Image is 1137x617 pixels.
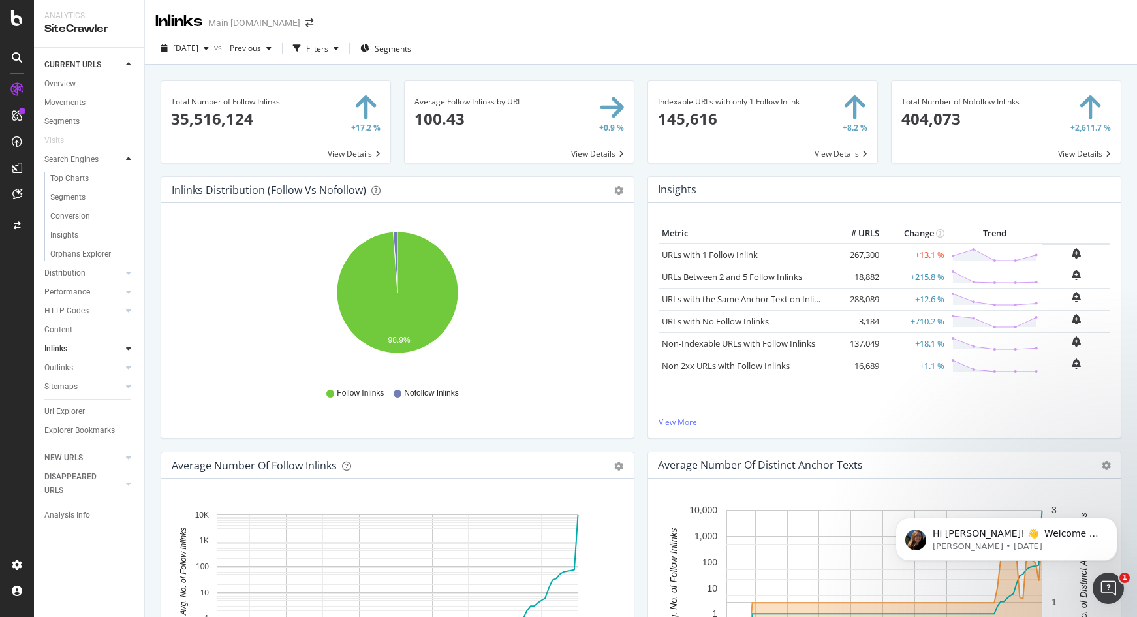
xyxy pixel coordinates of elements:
[44,285,122,299] a: Performance
[662,249,758,261] a: URLs with 1 Follow Inlink
[50,210,135,223] a: Conversion
[50,172,135,185] a: Top Charts
[214,42,225,53] span: vs
[44,58,122,72] a: CURRENT URLS
[44,153,99,166] div: Search Engines
[195,511,209,520] text: 10K
[44,323,72,337] div: Content
[44,361,122,375] a: Outlinks
[225,38,277,59] button: Previous
[172,459,337,472] div: Average Number of Follow Inlinks
[830,355,882,377] td: 16,689
[44,285,90,299] div: Performance
[44,266,86,280] div: Distribution
[659,224,830,244] th: Metric
[44,134,64,148] div: Visits
[155,10,203,33] div: Inlinks
[702,557,718,567] text: 100
[44,509,90,522] div: Analysis Info
[662,338,815,349] a: Non-Indexable URLs with Follow Inlinks
[659,417,1110,428] a: View More
[44,424,115,437] div: Explorer Bookmarks
[44,10,134,22] div: Analytics
[830,288,882,310] td: 288,089
[196,562,209,571] text: 100
[1072,314,1081,324] div: bell-plus
[44,96,135,110] a: Movements
[44,380,122,394] a: Sitemaps
[404,388,458,399] span: Nofollow Inlinks
[388,336,411,345] text: 98.9%
[44,342,122,356] a: Inlinks
[658,456,863,474] h4: Average Number of Distinct Anchor Texts
[44,153,122,166] a: Search Engines
[1072,292,1081,302] div: bell-plus
[44,451,83,465] div: NEW URLS
[44,405,135,419] a: Url Explorer
[44,96,86,110] div: Movements
[50,210,90,223] div: Conversion
[44,451,122,465] a: NEW URLS
[44,405,85,419] div: Url Explorer
[50,229,78,242] div: Insights
[694,531,717,541] text: 1,000
[57,50,225,62] p: Message from Laura, sent 8w ago
[948,224,1042,244] th: Trend
[658,181,696,198] h4: Insights
[44,342,67,356] div: Inlinks
[172,224,623,375] svg: A chart.
[225,42,261,54] span: Previous
[44,304,122,318] a: HTTP Codes
[179,528,188,616] text: Avg. No. of Follow Inlinks
[50,172,89,185] div: Top Charts
[1051,597,1057,607] text: 1
[173,42,198,54] span: 2025 Oct. 5th
[1072,270,1081,280] div: bell-plus
[44,77,135,91] a: Overview
[830,266,882,288] td: 18,882
[882,332,948,355] td: +18.1 %
[305,18,313,27] div: arrow-right-arrow-left
[355,38,416,59] button: Segments
[830,310,882,332] td: 3,184
[50,191,135,204] a: Segments
[707,583,717,593] text: 10
[614,186,623,195] div: gear
[44,424,135,437] a: Explorer Bookmarks
[155,38,214,59] button: [DATE]
[662,271,802,283] a: URLs Between 2 and 5 Follow Inlinks
[662,293,828,305] a: URLs with the Same Anchor Text on Inlinks
[614,462,623,471] div: gear
[830,332,882,355] td: 137,049
[44,77,76,91] div: Overview
[44,509,135,522] a: Analysis Info
[57,38,225,113] span: Hi [PERSON_NAME]! 👋 Welcome to Botify chat support! Have a question? Reply to this message and ou...
[288,38,344,59] button: Filters
[44,470,122,498] a: DISAPPEARED URLS
[882,266,948,288] td: +215.8 %
[50,247,135,261] a: Orphans Explorer
[662,360,790,372] a: Non 2xx URLs with Follow Inlinks
[44,22,134,37] div: SiteCrawler
[1119,573,1130,583] span: 1
[830,244,882,266] td: 267,300
[50,191,86,204] div: Segments
[882,288,948,310] td: +12.6 %
[208,16,300,29] div: Main [DOMAIN_NAME]
[375,43,411,54] span: Segments
[200,588,210,597] text: 10
[44,266,122,280] a: Distribution
[882,310,948,332] td: +710.2 %
[882,244,948,266] td: +13.1 %
[882,355,948,377] td: +1.1 %
[44,470,110,498] div: DISAPPEARED URLS
[199,537,209,546] text: 1K
[1072,336,1081,347] div: bell-plus
[882,224,948,244] th: Change
[689,505,717,516] text: 10,000
[44,323,135,337] a: Content
[44,361,73,375] div: Outlinks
